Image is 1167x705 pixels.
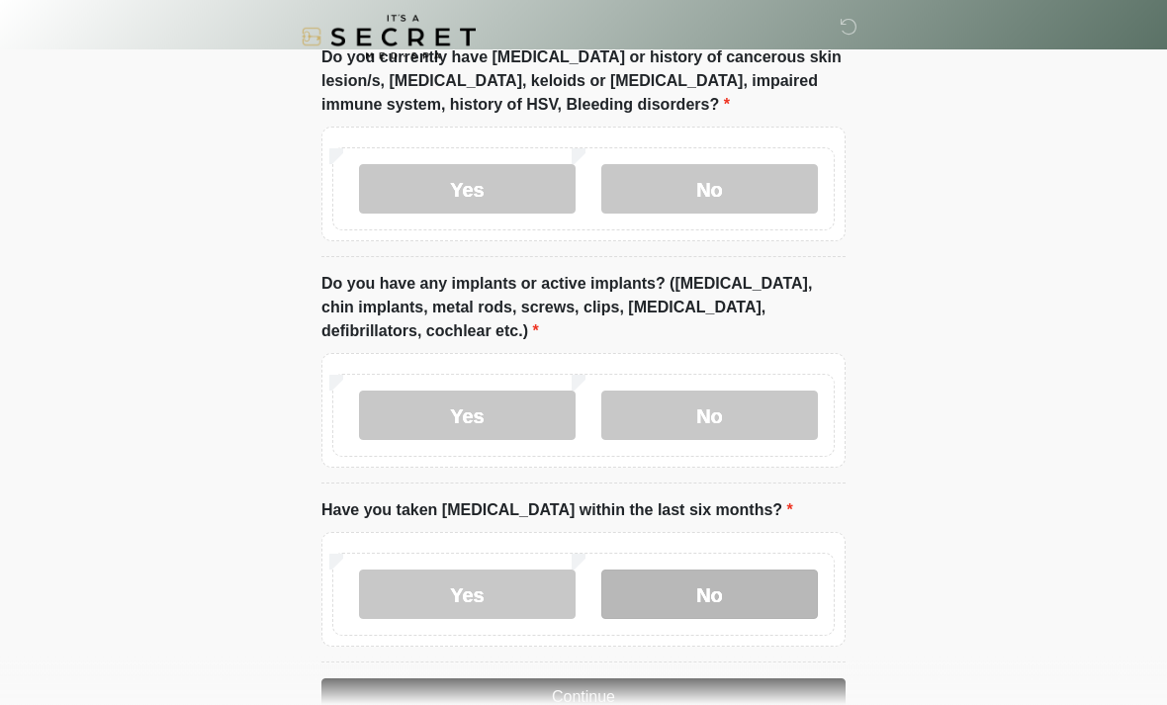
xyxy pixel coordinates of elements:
[321,46,846,118] label: Do you currently have [MEDICAL_DATA] or history of cancerous skin lesion/s, [MEDICAL_DATA], keloi...
[359,392,576,441] label: Yes
[359,165,576,215] label: Yes
[601,165,818,215] label: No
[321,499,793,523] label: Have you taken [MEDICAL_DATA] within the last six months?
[601,571,818,620] label: No
[302,15,476,59] img: It's A Secret Med Spa Logo
[359,571,576,620] label: Yes
[601,392,818,441] label: No
[321,273,846,344] label: Do you have any implants or active implants? ([MEDICAL_DATA], chin implants, metal rods, screws, ...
